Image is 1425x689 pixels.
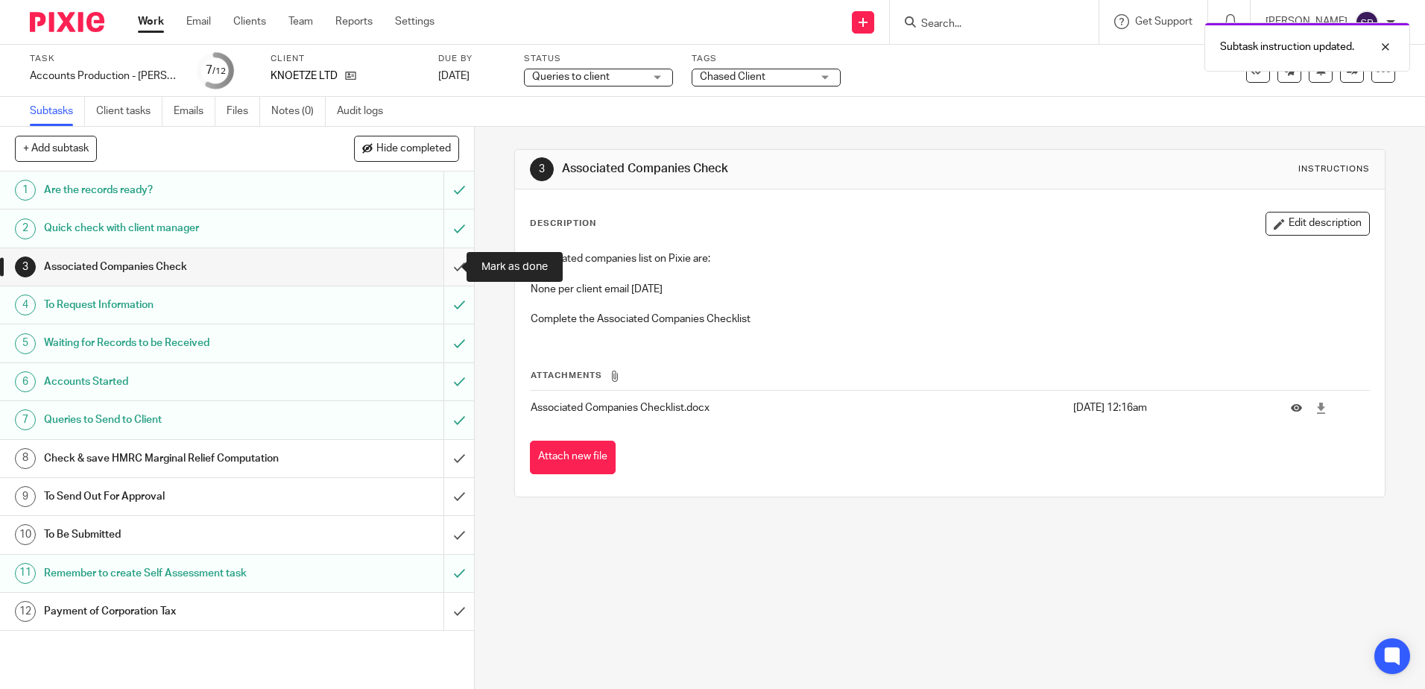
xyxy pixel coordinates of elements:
[15,563,36,584] div: 11
[44,523,300,546] h1: To Be Submitted
[376,143,451,155] span: Hide completed
[15,486,36,507] div: 9
[96,97,162,126] a: Client tasks
[354,136,459,161] button: Hide completed
[1315,400,1327,415] a: Download
[15,448,36,469] div: 8
[15,136,97,161] button: + Add subtask
[44,294,300,316] h1: To Request Information
[271,97,326,126] a: Notes (0)
[700,72,765,82] span: Chased Client
[438,71,470,81] span: [DATE]
[212,67,226,75] small: /12
[186,14,211,29] a: Email
[44,409,300,431] h1: Queries to Send to Client
[530,157,554,181] div: 3
[531,251,1368,266] p: Associated companies list on Pixie are:
[15,524,36,545] div: 10
[1073,400,1268,415] p: [DATE] 12:16am
[44,562,300,585] h1: Remember to create Self Assessment task
[30,12,104,32] img: Pixie
[15,371,36,392] div: 6
[562,161,982,177] h1: Associated Companies Check
[30,53,179,65] label: Task
[30,69,179,84] div: Accounts Production - [PERSON_NAME]
[138,14,164,29] a: Work
[15,218,36,239] div: 2
[44,256,300,278] h1: Associated Companies Check
[233,14,266,29] a: Clients
[15,409,36,430] div: 7
[44,600,300,623] h1: Payment of Corporation Tax
[15,257,36,277] div: 3
[531,400,1065,415] p: Associated Companies Checklist.docx
[44,371,300,393] h1: Accounts Started
[15,295,36,315] div: 4
[530,218,596,230] p: Description
[335,14,373,29] a: Reports
[1266,212,1370,236] button: Edit description
[271,69,338,84] p: KNOETZE LTD
[438,53,505,65] label: Due by
[15,333,36,354] div: 5
[227,97,260,126] a: Files
[1298,163,1370,175] div: Instructions
[271,53,420,65] label: Client
[288,14,313,29] a: Team
[44,217,300,239] h1: Quick check with client manager
[531,297,1368,327] p: Complete the Associated Companies Checklist
[532,72,610,82] span: Queries to client
[530,441,616,474] button: Attach new file
[1220,40,1354,54] p: Subtask instruction updated.
[15,601,36,622] div: 12
[30,69,179,84] div: Accounts Production - Sarah
[337,97,394,126] a: Audit logs
[1355,10,1379,34] img: svg%3E
[395,14,435,29] a: Settings
[524,53,673,65] label: Status
[174,97,215,126] a: Emails
[206,62,226,79] div: 7
[44,485,300,508] h1: To Send Out For Approval
[30,97,85,126] a: Subtasks
[44,447,300,470] h1: Check & save HMRC Marginal Relief Computation
[15,180,36,201] div: 1
[44,332,300,354] h1: Waiting for Records to be Received
[692,53,841,65] label: Tags
[531,371,602,380] span: Attachments
[44,179,300,201] h1: Are the records ready?
[531,282,1368,297] p: None per client email [DATE]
